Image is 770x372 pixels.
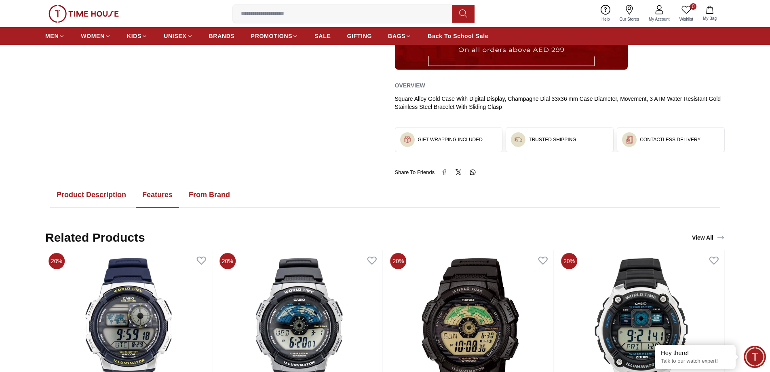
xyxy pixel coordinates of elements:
span: 0 [690,3,696,10]
span: Wishlist [676,16,696,22]
div: Square Alloy Gold Case With Digital Display, Champagne Dial 33x36 mm Case Diameter, Movement, 3 A... [395,95,725,111]
div: View All [692,234,725,242]
span: KIDS [127,32,141,40]
button: Features [136,183,179,208]
span: My Bag [700,15,720,21]
span: BRANDS [209,32,235,40]
span: Help [598,16,613,22]
a: BAGS [388,29,411,43]
a: Our Stores [615,3,644,24]
span: PROMOTIONS [251,32,293,40]
h2: Related Products [45,230,145,245]
a: KIDS [127,29,148,43]
button: From Brand [182,183,236,208]
a: 0Wishlist [675,3,698,24]
span: 20% [49,253,65,269]
span: GIFTING [347,32,372,40]
button: Product Description [50,183,133,208]
span: 20% [390,253,407,269]
span: Our Stores [616,16,642,22]
a: PROMOTIONS [251,29,299,43]
a: SALE [314,29,331,43]
span: BAGS [388,32,405,40]
span: SALE [314,32,331,40]
button: My Bag [698,4,721,23]
span: Share To Friends [395,168,435,176]
span: My Account [646,16,673,22]
span: 20% [561,253,577,269]
a: MEN [45,29,65,43]
p: Talk to our watch expert! [661,358,730,365]
span: WOMEN [81,32,105,40]
a: WOMEN [81,29,111,43]
img: ... [514,136,522,144]
a: GIFTING [347,29,372,43]
a: Back To School Sale [428,29,488,43]
span: MEN [45,32,59,40]
img: ... [625,136,633,144]
h3: CONTACTLESS DELIVERY [640,136,700,143]
a: View All [690,232,726,243]
img: ... [403,136,411,144]
div: Chat Widget [744,346,766,368]
a: BRANDS [209,29,235,43]
a: UNISEX [164,29,192,43]
h2: Overview [395,79,425,91]
span: 20% [219,253,236,269]
span: UNISEX [164,32,186,40]
a: Help [597,3,615,24]
div: Hey there! [661,349,730,357]
span: Back To School Sale [428,32,488,40]
h3: GIFT WRAPPING INCLUDED [418,136,483,143]
h3: TRUSTED SHIPPING [529,136,576,143]
img: ... [49,5,119,23]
